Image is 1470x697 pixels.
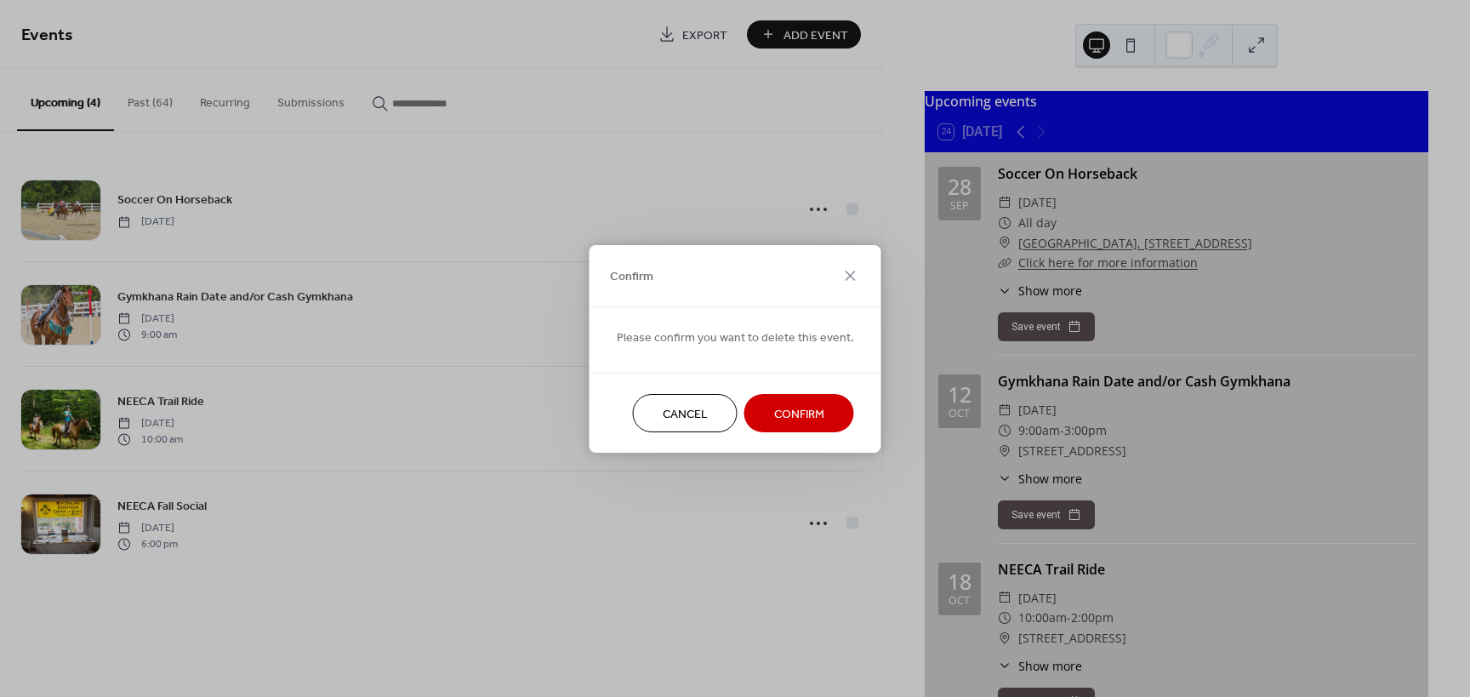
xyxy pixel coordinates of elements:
span: Confirm [610,268,653,286]
span: Please confirm you want to delete this event. [617,329,854,346]
span: Cancel [663,405,708,423]
span: Confirm [774,405,824,423]
button: Confirm [744,394,854,432]
button: Cancel [633,394,738,432]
